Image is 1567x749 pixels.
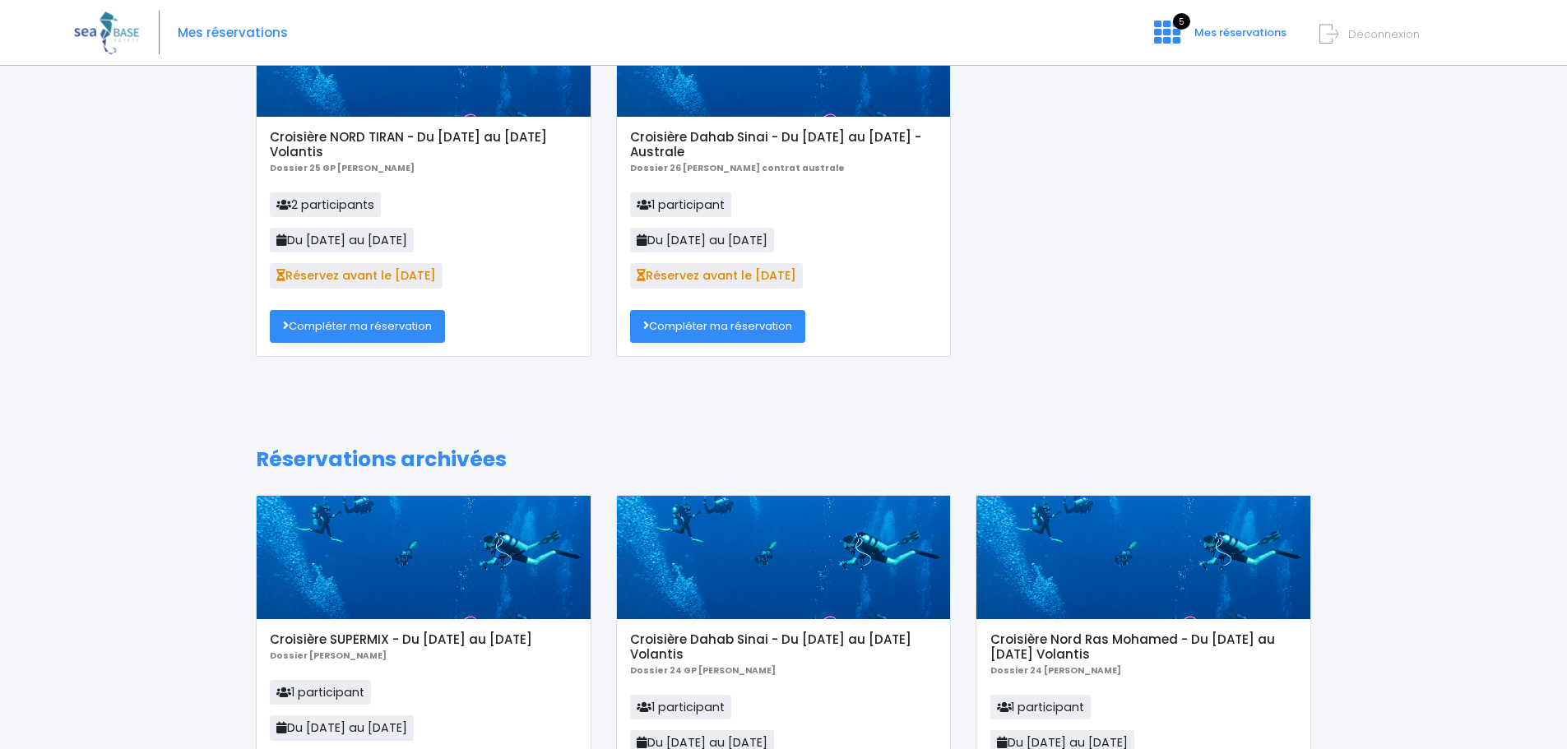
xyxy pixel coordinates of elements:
span: Du [DATE] au [DATE] [630,228,774,252]
span: Du [DATE] au [DATE] [270,715,414,740]
span: 1 participant [630,192,731,217]
b: Dossier 24 GP [PERSON_NAME] [630,664,776,677]
span: Réservez avant le [DATE] [270,263,443,288]
a: 5 Mes réservations [1141,30,1296,46]
span: 1 participant [270,680,371,705]
a: Compléter ma réservation [630,310,805,343]
h5: Croisière SUPERMIX - Du [DATE] au [DATE] [270,632,577,647]
h5: Croisière Dahab Sinai - Du [DATE] au [DATE] - Australe [630,130,937,160]
b: Dossier 26 [PERSON_NAME] contrat australe [630,162,845,174]
span: Mes réservations [1194,25,1287,40]
h5: Croisière Dahab Sinai - Du [DATE] au [DATE] Volantis [630,632,937,662]
h1: Réservations archivées [256,447,1311,472]
span: Du [DATE] au [DATE] [270,228,414,252]
h5: Croisière NORD TIRAN - Du [DATE] au [DATE] Volantis [270,130,577,160]
b: Dossier 24 [PERSON_NAME] [990,664,1121,677]
span: Déconnexion [1348,26,1420,42]
b: Dossier [PERSON_NAME] [270,650,387,662]
span: Réservez avant le [DATE] [630,263,803,288]
a: Compléter ma réservation [270,310,445,343]
b: Dossier 25 GP [PERSON_NAME] [270,162,415,174]
span: 2 participants [270,192,381,217]
span: 5 [1173,13,1190,30]
span: 1 participant [630,695,731,719]
h5: Croisière Nord Ras Mohamed - Du [DATE] au [DATE] Volantis [990,632,1297,662]
span: 1 participant [990,695,1092,719]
